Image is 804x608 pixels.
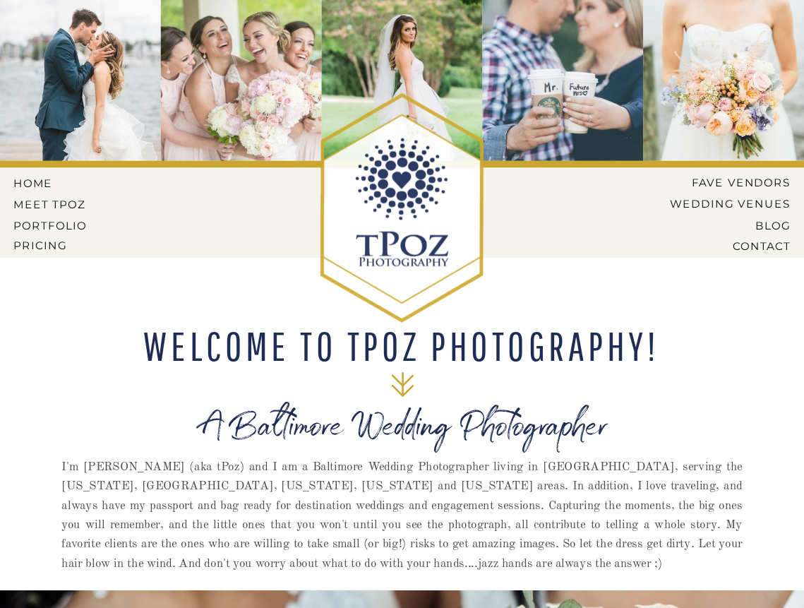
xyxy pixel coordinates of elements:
[659,219,791,231] a: BLOG
[649,198,791,210] a: Wedding Venues
[685,240,791,252] a: CONTACT
[99,417,705,462] h1: A Baltimore Wedding Photographer
[680,177,791,189] a: Fave Vendors
[61,458,742,583] p: I'm [PERSON_NAME] (aka tPoz) and I am a Baltimore Wedding Photographer living in [GEOGRAPHIC_DATA...
[13,219,90,231] a: PORTFOLIO
[135,326,668,366] h2: WELCOME TO tPoz Photography!
[13,177,73,189] a: HOME
[13,239,90,251] a: Pricing
[13,198,86,210] a: MEET tPoz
